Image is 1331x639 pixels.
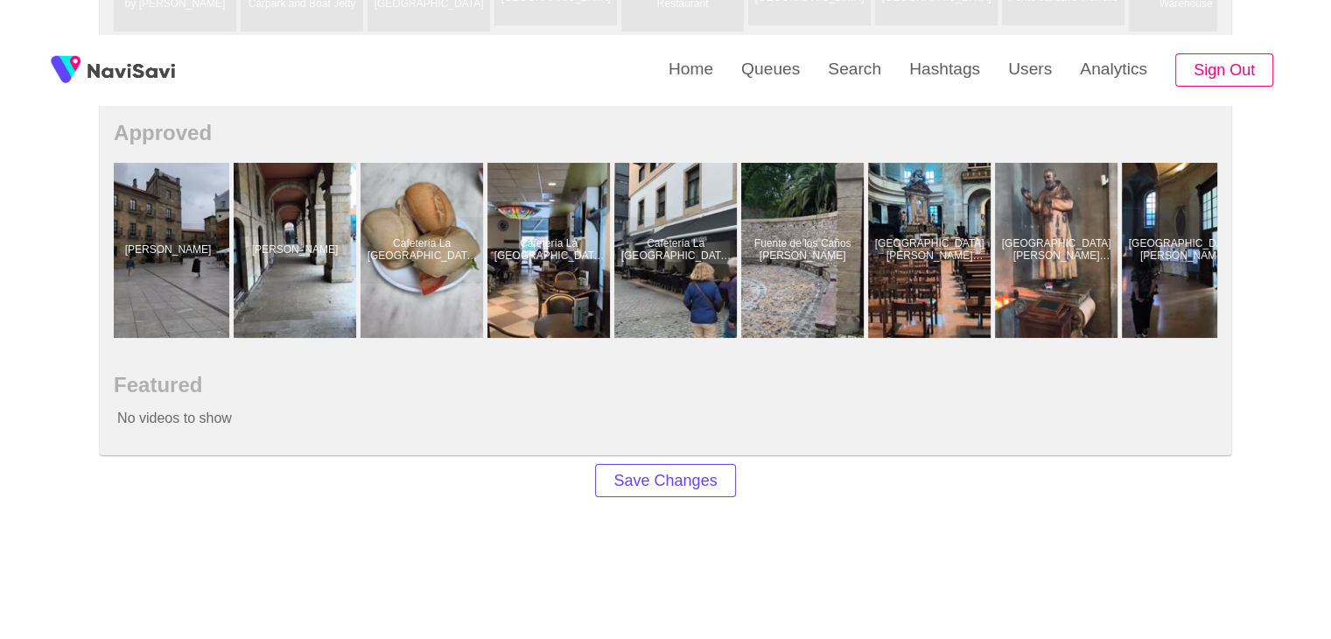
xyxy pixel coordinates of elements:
[1122,163,1249,338] a: [GEOGRAPHIC_DATA][PERSON_NAME][PERSON_NAME]Basilica di San Lorenzo Maggiore
[595,464,735,498] button: Save Changes
[107,163,234,338] a: [PERSON_NAME]Aviles
[1175,53,1273,88] button: Sign Out
[88,61,175,79] img: fireSpot
[655,35,727,103] a: Home
[234,163,361,338] a: [PERSON_NAME]Aviles
[994,35,1066,103] a: Users
[1066,35,1161,103] a: Analytics
[741,163,868,338] a: Fuente de los Caños [PERSON_NAME]Fuente de los Caños de Rivero
[814,35,895,103] a: Search
[114,373,1217,397] h2: Featured
[995,163,1122,338] a: [GEOGRAPHIC_DATA][PERSON_NAME][PERSON_NAME]Basilica di San Lorenzo Maggiore
[114,397,1107,440] p: No videos to show
[868,163,995,338] a: [GEOGRAPHIC_DATA][PERSON_NAME][PERSON_NAME]Basilica di San Lorenzo Maggiore
[487,163,614,338] a: Cafetería La [GEOGRAPHIC_DATA][PERSON_NAME]Cafetería La Biblioteca de Avilés
[727,35,814,103] a: Queues
[114,121,1217,145] h2: Approved
[44,48,88,92] img: fireSpot
[614,163,741,338] a: Cafetería La [GEOGRAPHIC_DATA][PERSON_NAME]Cafetería La Biblioteca de Avilés
[895,35,994,103] a: Hashtags
[361,163,487,338] a: Cafetería La [GEOGRAPHIC_DATA][PERSON_NAME]Cafetería La Biblioteca de Avilés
